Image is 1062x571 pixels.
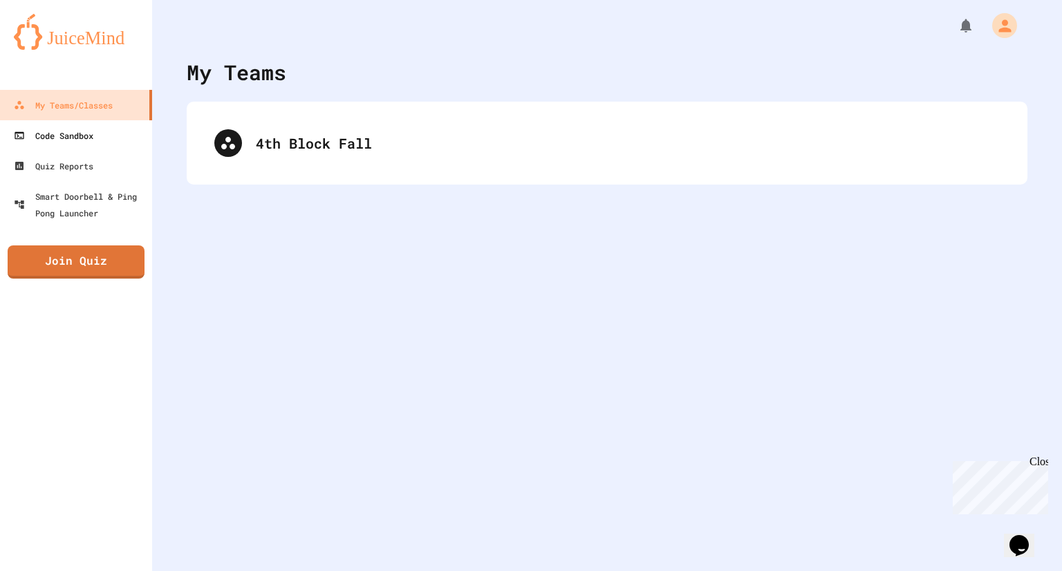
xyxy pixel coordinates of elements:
div: 4th Block Fall [256,133,1000,153]
div: Quiz Reports [14,158,93,174]
div: My Teams [187,57,286,88]
div: Smart Doorbell & Ping Pong Launcher [14,188,147,221]
div: My Teams/Classes [14,97,113,113]
a: Join Quiz [8,245,145,279]
div: My Account [978,10,1021,41]
div: 4th Block Fall [201,115,1014,171]
iframe: chat widget [1004,516,1048,557]
div: My Notifications [932,14,978,37]
iframe: chat widget [947,456,1048,514]
div: Chat with us now!Close [6,6,95,88]
div: Code Sandbox [14,127,93,144]
img: logo-orange.svg [14,14,138,50]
